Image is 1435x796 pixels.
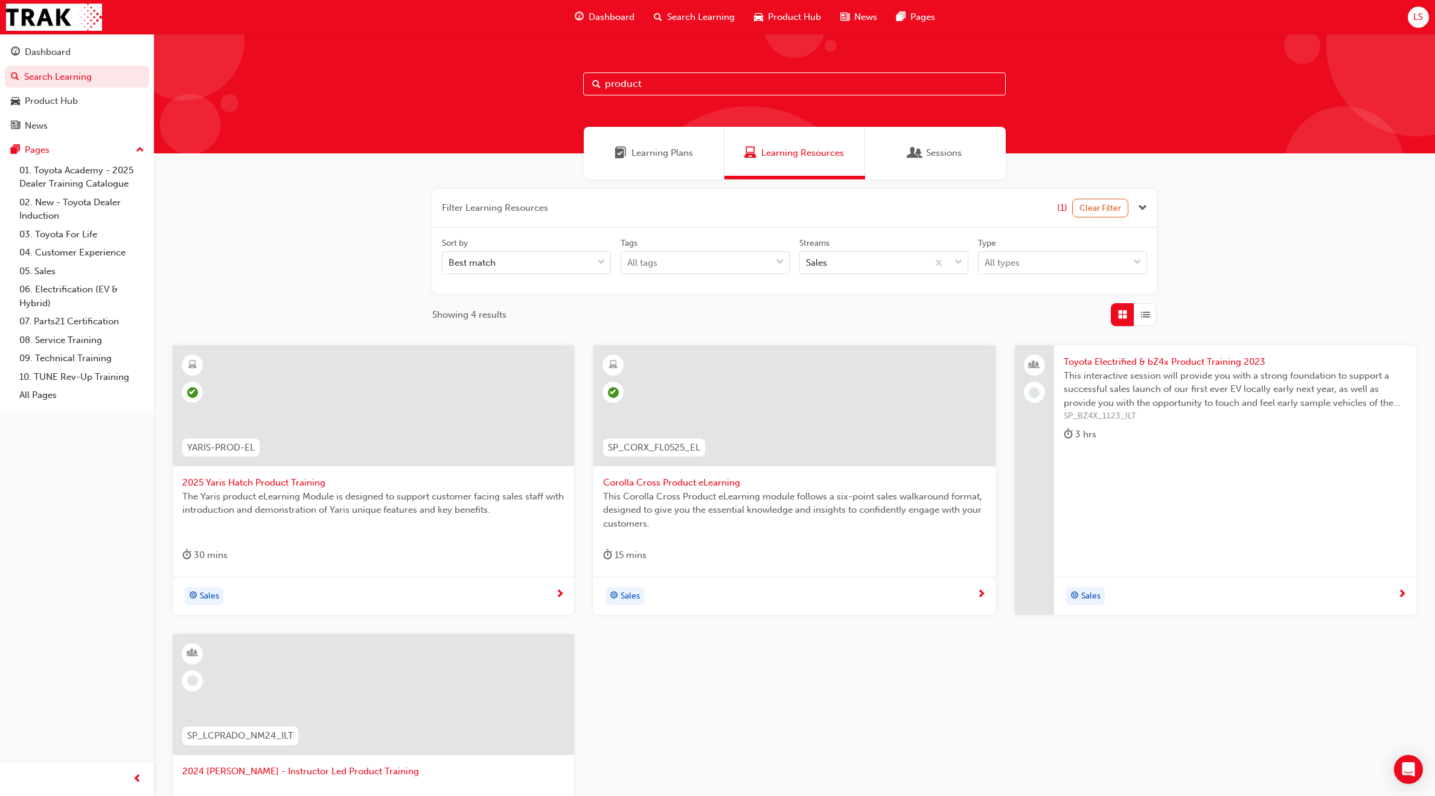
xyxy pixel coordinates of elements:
div: Best match [449,256,496,270]
a: Search Learning [5,66,149,88]
img: Trak [6,4,102,31]
span: YARIS-PROD-EL [187,441,255,455]
a: Learning ResourcesLearning Resources [724,127,865,179]
span: 2024 [PERSON_NAME] - Instructor Led Product Training [182,765,564,778]
span: down-icon [597,255,606,271]
span: up-icon [136,143,144,158]
span: duration-icon [603,548,612,563]
span: people-icon [1030,358,1038,373]
div: All types [985,256,1020,270]
span: Pages [910,10,935,24]
a: News [5,115,149,137]
a: 02. New - Toyota Dealer Induction [14,193,149,225]
span: down-icon [1133,255,1142,271]
span: search-icon [11,72,19,83]
a: Learning PlansLearning Plans [584,127,724,179]
span: learningResourceType_ELEARNING-icon [609,358,618,373]
span: next-icon [1398,589,1407,600]
div: Streams [799,237,829,249]
a: news-iconNews [831,5,887,30]
span: pages-icon [896,10,906,25]
span: This Corolla Cross Product eLearning module follows a six-point sales walkaround format, designed... [603,490,985,531]
div: Open Intercom Messenger [1394,755,1423,784]
span: Sessions [909,146,921,160]
a: 05. Sales [14,262,149,281]
span: Toyota Electrified & bZ4x Product Training 2023 [1064,355,1407,369]
button: Pages [5,139,149,161]
div: Sort by [442,237,468,249]
a: 04. Customer Experience [14,243,149,262]
a: 09. Technical Training [14,349,149,368]
button: Clear Filter [1072,199,1129,217]
a: 03. Toyota For Life [14,225,149,244]
span: prev-icon [133,772,142,787]
div: Type [978,237,996,249]
span: Sales [200,589,219,603]
a: SessionsSessions [865,127,1006,179]
span: Search Learning [667,10,735,24]
div: 15 mins [603,548,647,563]
a: car-iconProduct Hub [744,5,831,30]
button: Close the filter [1138,201,1147,215]
span: Sales [1081,589,1101,603]
span: next-icon [977,589,986,600]
span: down-icon [776,255,784,271]
a: 08. Service Training [14,331,149,350]
div: News [25,119,48,133]
label: tagOptions [621,237,790,275]
span: news-icon [11,121,20,132]
span: target-icon [610,588,618,604]
a: 06. Electrification (EV & Hybrid) [14,280,149,312]
a: guage-iconDashboard [565,5,644,30]
span: next-icon [555,589,564,600]
div: All tags [627,256,657,270]
div: Product Hub [25,94,78,108]
span: Learning Resources [761,146,844,160]
span: Corolla Cross Product eLearning [603,476,985,490]
a: pages-iconPages [887,5,945,30]
span: car-icon [11,96,20,107]
a: 01. Toyota Academy - 2025 Dealer Training Catalogue [14,161,149,193]
span: learningResourceType_INSTRUCTOR_LED-icon [188,646,197,661]
span: car-icon [754,10,763,25]
a: Dashboard [5,41,149,63]
span: target-icon [1070,588,1079,604]
span: down-icon [954,255,963,271]
button: LS [1408,7,1429,28]
div: 3 hrs [1064,427,1096,442]
span: This interactive session will provide you with a strong foundation to support a successful sales ... [1064,369,1407,410]
a: All Pages [14,386,149,405]
span: guage-icon [11,47,20,58]
span: Sales [621,589,640,603]
div: Sales [806,256,827,270]
span: Learning Plans [631,146,693,160]
a: Toyota Electrified & bZ4x Product Training 2023This interactive session will provide you with a s... [1015,345,1416,615]
span: Grid [1118,308,1127,322]
span: learningRecordVerb_NONE-icon [187,675,198,686]
span: LS [1413,10,1423,24]
a: Product Hub [5,90,149,112]
span: SP_CORX_FL0525_EL [608,441,700,455]
span: guage-icon [575,10,584,25]
span: pages-icon [11,145,20,156]
span: Dashboard [589,10,634,24]
span: learningRecordVerb_NONE-icon [1029,387,1040,398]
div: 30 mins [182,548,228,563]
a: 07. Parts21 Certification [14,312,149,331]
span: learningRecordVerb_COMPLETE-icon [608,387,619,398]
div: Tags [621,237,638,249]
span: learningResourceType_ELEARNING-icon [188,358,197,373]
span: The Yaris product eLearning Module is designed to support customer facing sales staff with introd... [182,490,564,517]
span: 2025 Yaris Hatch Product Training [182,476,564,490]
div: Pages [25,143,50,157]
span: SP_BZ4X_1123_ILT [1064,409,1407,423]
a: 10. TUNE Rev-Up Training [14,368,149,387]
span: List [1141,308,1150,322]
input: Search... [583,72,1006,95]
span: learningRecordVerb_PASS-icon [187,387,198,398]
span: duration-icon [1064,427,1073,442]
span: duration-icon [182,548,191,563]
